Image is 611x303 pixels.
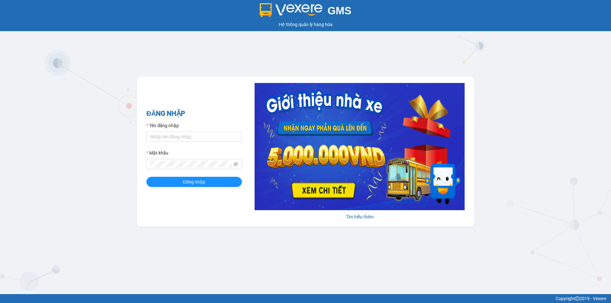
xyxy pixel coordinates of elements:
div: Hệ thống quản lý hàng hóa [2,21,609,28]
span: GMS [327,5,351,17]
input: Tên đăng nhập [146,132,242,142]
button: Đăng nhập [146,177,242,187]
span: eye-invisible [234,162,238,166]
input: Mật khẩu [150,161,232,168]
div: Copyright 2019 - Vexere [5,295,606,302]
img: logo 2 [260,3,323,17]
label: Tên đăng nhập [146,122,179,129]
span: Đăng nhập [183,178,205,185]
span: copyright [575,296,579,301]
label: Mật khẩu [146,149,168,156]
a: GMS [260,10,352,15]
h2: ĐĂNG NHẬP [146,108,242,119]
div: Tìm hiểu thêm [255,213,465,220]
img: banner-0 [255,83,465,210]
